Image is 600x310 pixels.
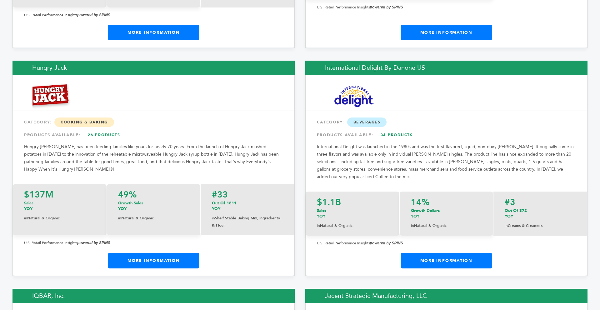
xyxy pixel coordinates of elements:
p: Creams & Creamers [505,222,576,229]
p: International Delight was launched in the 1980s and was the first flavored, liquid, non-dairy [PE... [317,143,576,181]
p: U.S. Retail Performance Insights [24,239,283,247]
span: in [212,216,215,221]
div: CATEGORY: [317,117,576,128]
span: in [24,216,27,221]
a: More Information [401,25,492,40]
span: in [118,216,121,221]
img: International Delight by Danone US [325,86,383,107]
p: Growth Sales [118,200,189,212]
p: Out of 372 [505,208,576,219]
p: Natural & Organic [118,215,189,222]
p: U.S. Retail Performance Insights [317,3,576,11]
span: YOY [505,213,513,219]
p: $137M [24,190,95,199]
div: PRODUCTS AVAILABLE: [317,129,576,141]
span: YOY [317,213,325,219]
p: $1.1B [317,198,388,207]
div: PRODUCTS AVAILABLE: [24,129,283,141]
strong: powered by SPINS [77,13,110,17]
h2: International Delight by Danone US [305,61,587,75]
p: Natural & Organic [411,222,482,229]
span: Beverages [347,117,387,127]
p: #3 [505,198,576,207]
a: 26 Products [82,129,126,141]
span: in [317,223,320,228]
a: More Information [401,253,492,268]
p: 14% [411,198,482,207]
span: in [505,223,508,228]
span: YOY [411,213,419,219]
p: Natural & Organic [317,222,388,229]
p: Sales [317,208,388,219]
span: YOY [118,206,127,212]
h2: Hungry Jack [12,61,295,75]
a: More Information [108,253,199,268]
strong: powered by SPINS [370,241,403,245]
p: Natural & Organic [24,215,95,222]
img: Hungry Jack [32,83,71,109]
h2: IQBAR, Inc. [12,289,295,303]
p: Shelf Stable Baking Mix, Ingredients, & Flour [212,215,283,229]
p: Growth Dollars [411,208,482,219]
p: 49% [118,190,189,199]
a: More Information [108,25,199,40]
h2: Jacent Strategic Manufacturing, LLC [305,289,587,303]
p: U.S. Retail Performance Insights [24,11,283,19]
span: YOY [24,206,32,212]
p: Hungry [PERSON_NAME] has been feeding families like yours for nearly 70 years. From the launch of... [24,143,283,173]
div: CATEGORY: [24,117,283,128]
span: Cooking & Baking [54,117,114,127]
p: Out of 1811 [212,200,283,212]
p: #33 [212,190,283,199]
strong: powered by SPINS [77,241,110,245]
span: in [411,223,414,228]
p: U.S. Retail Performance Insights [317,239,576,247]
p: Sales [24,200,95,212]
strong: powered by SPINS [370,5,403,9]
a: 34 Products [375,129,418,141]
span: YOY [212,206,220,212]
